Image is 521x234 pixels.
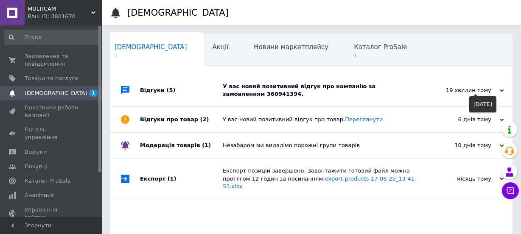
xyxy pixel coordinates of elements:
[140,74,223,106] div: Відгуки
[25,192,54,199] span: Аналітика
[4,30,100,45] input: Пошук
[25,89,87,97] span: [DEMOGRAPHIC_DATA]
[223,116,419,123] div: У вас новий позитивний відгук про товар.
[25,163,48,170] span: Покупці
[419,175,504,183] div: місяць тому
[200,116,209,123] span: (2)
[25,206,78,221] span: Управління сайтом
[419,86,504,94] div: 19 хвилин тому
[213,43,229,51] span: Акції
[140,159,223,199] div: Експорт
[25,104,78,119] span: Показники роботи компанії
[202,142,211,148] span: (1)
[502,182,519,199] button: Чат з покупцем
[223,167,419,190] div: Експорт позицій завершено. Завантажити готовий файл можна протягом 12 годин за посиланням:
[419,116,504,123] div: 6 днів тому
[345,116,383,123] a: Переглянути
[25,148,47,156] span: Відгуки
[168,175,176,182] span: (1)
[469,96,496,112] div: [DATE]
[354,53,407,59] span: 1
[25,53,78,68] span: Замовлення та повідомлення
[25,126,78,141] span: Панель управління
[223,142,419,149] div: Незабаром ми видалімо порожні групи товарів
[127,8,229,18] h1: [DEMOGRAPHIC_DATA]
[28,5,91,13] span: MULTICAM
[140,133,223,158] div: Модерація товарів
[254,43,328,51] span: Новини маркетплейсу
[115,53,187,59] span: 1
[223,83,419,98] div: У вас новий позитивний відгук про компанію за замовленням 360941394.
[89,89,98,97] span: 1
[419,142,504,149] div: 10 днів тому
[223,175,417,189] a: export-products-17-08-25_13-41-53.xlsx
[140,107,223,132] div: Відгуки про товар
[115,43,187,51] span: [DEMOGRAPHIC_DATA]
[25,75,78,82] span: Товари та послуги
[25,177,70,185] span: Каталог ProSale
[167,87,176,93] span: (5)
[28,13,102,20] div: Ваш ID: 3801670
[354,43,407,51] span: Каталог ProSale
